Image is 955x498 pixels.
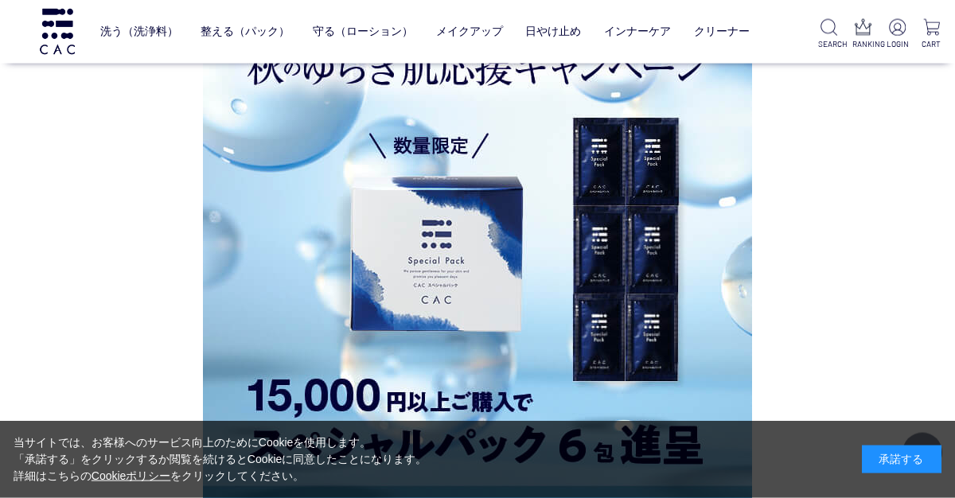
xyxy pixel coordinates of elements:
a: インナーケア [604,13,671,50]
a: 守る（ローション） [313,13,413,50]
a: 整える（パック） [201,13,290,50]
p: LOGIN [887,38,908,50]
a: 洗う（洗浄料） [100,13,178,50]
a: Cookieポリシー [92,469,171,482]
img: logo [37,9,77,54]
a: CART [921,19,942,50]
a: RANKING [852,19,874,50]
p: SEARCH [818,38,840,50]
a: SEARCH [818,19,840,50]
p: RANKING [852,38,874,50]
a: 日やけ止め [525,13,581,50]
div: 承諾する [862,445,941,473]
a: メイクアップ [436,13,503,50]
a: LOGIN [887,19,908,50]
p: CART [921,38,942,50]
a: クリーナー [694,13,750,50]
div: 当サイトでは、お客様へのサービス向上のためにCookieを使用します。 「承諾する」をクリックするか閲覧を続けるとCookieに同意したことになります。 詳細はこちらの をクリックしてください。 [14,434,427,484]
